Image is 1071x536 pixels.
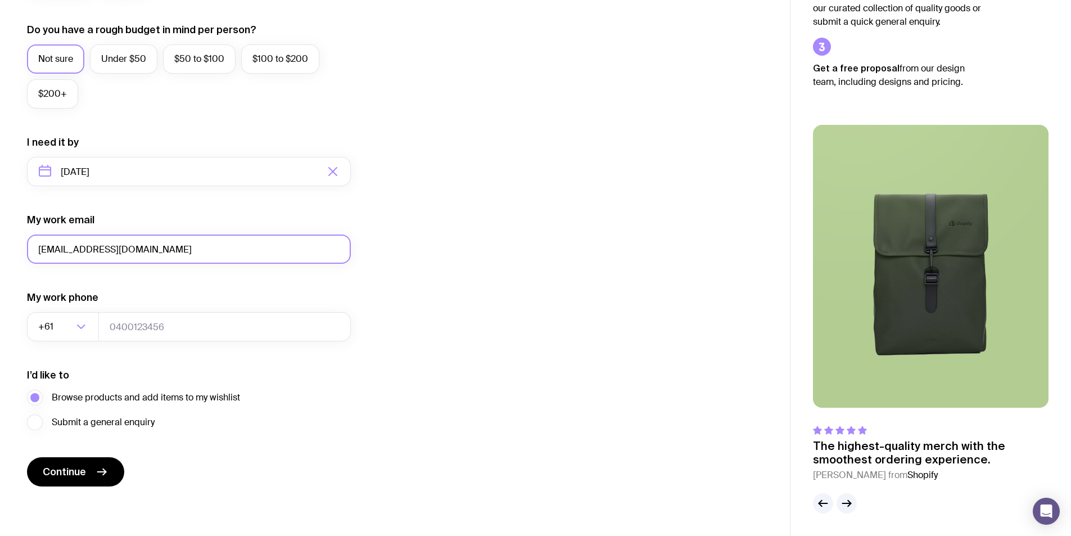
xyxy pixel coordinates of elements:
[27,44,84,74] label: Not sure
[27,312,99,341] div: Search for option
[43,465,86,479] span: Continue
[163,44,236,74] label: $50 to $100
[813,61,982,89] p: from our design team, including designs and pricing.
[27,457,124,487] button: Continue
[52,416,155,429] span: Submit a general enquiry
[27,235,351,264] input: you@email.com
[813,469,1049,482] cite: [PERSON_NAME] from
[27,213,94,227] label: My work email
[241,44,319,74] label: $100 to $200
[813,63,900,73] strong: Get a free proposal
[98,312,351,341] input: 0400123456
[52,391,240,404] span: Browse products and add items to my wishlist
[27,291,98,304] label: My work phone
[56,312,73,341] input: Search for option
[27,23,256,37] label: Do you have a rough budget in mind per person?
[27,368,69,382] label: I’d like to
[1033,498,1060,525] div: Open Intercom Messenger
[27,136,79,149] label: I need it by
[38,312,56,341] span: +61
[90,44,157,74] label: Under $50
[907,469,938,481] span: Shopify
[27,157,351,186] input: Select a target date
[813,439,1049,466] p: The highest-quality merch with the smoothest ordering experience.
[27,79,78,109] label: $200+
